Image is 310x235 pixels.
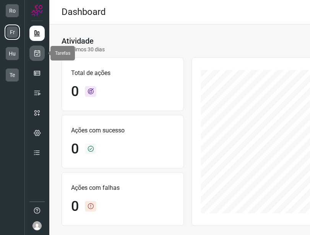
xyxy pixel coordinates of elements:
[5,24,20,40] li: Fr
[71,198,79,215] h1: 0
[71,141,79,157] h1: 0
[62,7,106,18] h2: Dashboard
[62,46,105,54] p: Últimos 30 dias
[31,5,43,16] img: Logo
[71,126,174,135] p: Ações com sucesso
[71,183,174,193] p: Ações com falhas
[55,51,70,56] span: Tarefas
[71,69,174,78] p: Total de ações
[5,46,20,61] li: Hu
[5,67,20,83] li: Te
[71,83,79,100] h1: 0
[5,3,20,18] li: Ro
[32,221,42,230] img: avatar-user-boy.jpg
[62,36,94,46] h3: Atividade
